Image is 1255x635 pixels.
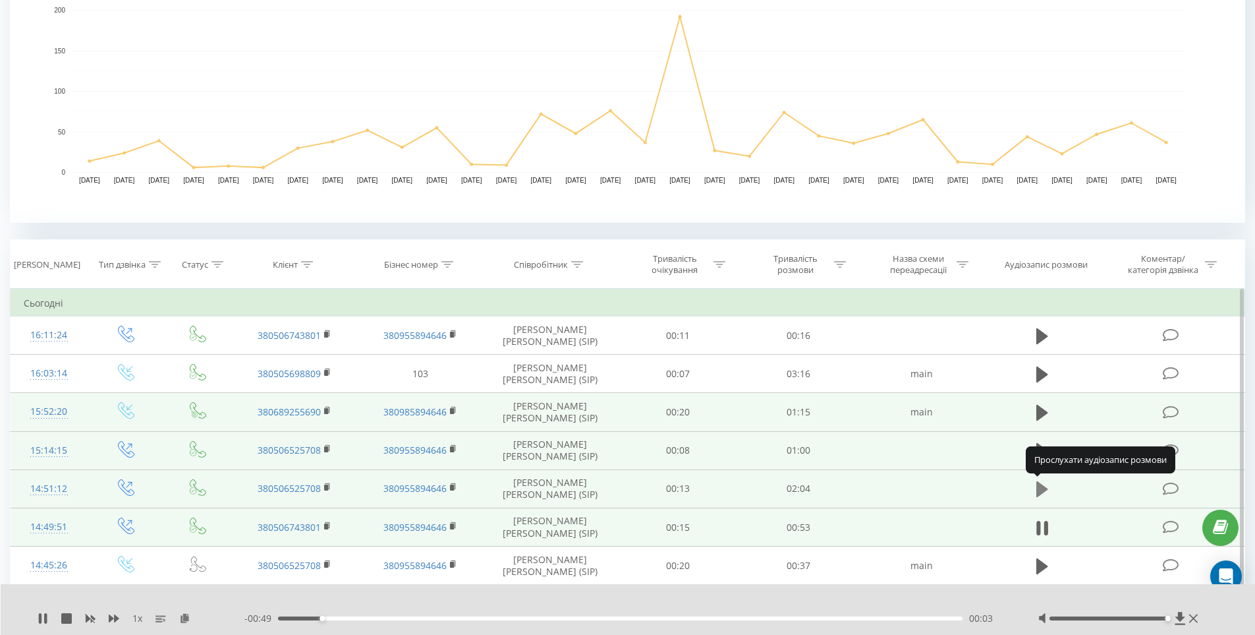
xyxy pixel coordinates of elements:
div: Accessibility label [320,616,325,621]
text: [DATE] [808,177,829,184]
td: 01:00 [739,431,859,469]
td: 00:11 [618,317,739,355]
td: 00:13 [618,469,739,508]
div: Клієнт [273,259,298,270]
text: 200 [54,7,65,14]
text: [DATE] [461,177,482,184]
div: Open Intercom Messenger [1210,560,1242,592]
text: 100 [54,88,65,95]
text: [DATE] [704,177,725,184]
text: [DATE] [79,177,100,184]
td: 00:53 [739,508,859,547]
td: 00:20 [618,393,739,431]
text: [DATE] [530,177,551,184]
div: 16:03:14 [24,361,74,386]
td: Сьогодні [11,290,1245,317]
text: 150 [54,47,65,55]
text: [DATE] [739,177,760,184]
div: 14:49:51 [24,514,74,540]
a: 380955894646 [383,521,447,533]
div: 16:11:24 [24,322,74,348]
text: [DATE] [669,177,690,184]
text: [DATE] [496,177,517,184]
text: [DATE] [322,177,343,184]
div: 14:45:26 [24,553,74,578]
td: main [858,355,984,393]
td: 00:16 [739,317,859,355]
a: 380955894646 [383,482,447,495]
text: [DATE] [1156,177,1177,184]
div: Співробітник [514,259,568,270]
text: [DATE] [392,177,413,184]
div: Коментар/категорія дзвінка [1125,253,1202,276]
a: 380505698809 [258,367,321,380]
div: 14:51:12 [24,476,74,502]
td: 103 [357,355,482,393]
a: 380506525708 [258,559,321,572]
text: [DATE] [1086,177,1107,184]
text: [DATE] [1017,177,1038,184]
span: 1 x [132,612,142,625]
div: Статус [182,259,208,270]
text: [DATE] [878,177,899,184]
td: 01:15 [739,393,859,431]
text: [DATE] [982,177,1003,184]
text: [DATE] [1051,177,1073,184]
text: [DATE] [565,177,586,184]
text: 0 [61,169,65,176]
text: [DATE] [287,177,308,184]
a: 380955894646 [383,329,447,342]
div: Бізнес номер [384,259,438,270]
text: [DATE] [357,177,378,184]
td: 00:20 [618,547,739,585]
text: [DATE] [600,177,621,184]
a: 380506525708 [258,444,321,456]
text: 50 [58,129,66,136]
text: [DATE] [426,177,447,184]
a: 380506743801 [258,329,321,342]
div: Тривалість розмови [760,253,831,276]
text: [DATE] [843,177,864,184]
a: 380955894646 [383,444,447,456]
td: [PERSON_NAME] [PERSON_NAME] (SIP) [483,393,618,431]
a: 380506743801 [258,521,321,533]
div: [PERSON_NAME] [14,259,80,270]
a: 380689255690 [258,406,321,418]
text: [DATE] [218,177,239,184]
a: 380506525708 [258,482,321,495]
a: 380955894646 [383,559,447,572]
td: 00:37 [739,547,859,585]
td: [PERSON_NAME] [PERSON_NAME] (SIP) [483,317,618,355]
td: 00:15 [618,508,739,547]
td: 02:04 [739,469,859,508]
div: Accessibility label [1165,616,1171,621]
text: [DATE] [912,177,934,184]
span: - 00:49 [244,612,278,625]
text: [DATE] [149,177,170,184]
td: main [858,547,984,585]
td: 00:07 [618,355,739,393]
td: 03:16 [739,355,859,393]
div: Тривалість очікування [640,253,710,276]
div: 15:52:20 [24,399,74,425]
div: Аудіозапис розмови [1005,259,1088,270]
text: [DATE] [773,177,795,184]
td: [PERSON_NAME] [PERSON_NAME] (SIP) [483,431,618,469]
text: [DATE] [1121,177,1142,184]
text: [DATE] [114,177,135,184]
td: [PERSON_NAME] [PERSON_NAME] (SIP) [483,508,618,547]
text: [DATE] [947,177,968,184]
a: 380985894646 [383,406,447,418]
text: [DATE] [635,177,656,184]
span: 00:03 [969,612,993,625]
div: 15:14:15 [24,438,74,464]
td: main [858,393,984,431]
div: Прослухати аудіозапис розмови [1026,446,1175,473]
div: Назва схеми переадресації [883,253,953,276]
td: [PERSON_NAME] [PERSON_NAME] (SIP) [483,469,618,508]
text: [DATE] [183,177,204,184]
text: [DATE] [253,177,274,184]
td: [PERSON_NAME] [PERSON_NAME] (SIP) [483,547,618,585]
td: 00:08 [618,431,739,469]
td: [PERSON_NAME] [PERSON_NAME] (SIP) [483,355,618,393]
